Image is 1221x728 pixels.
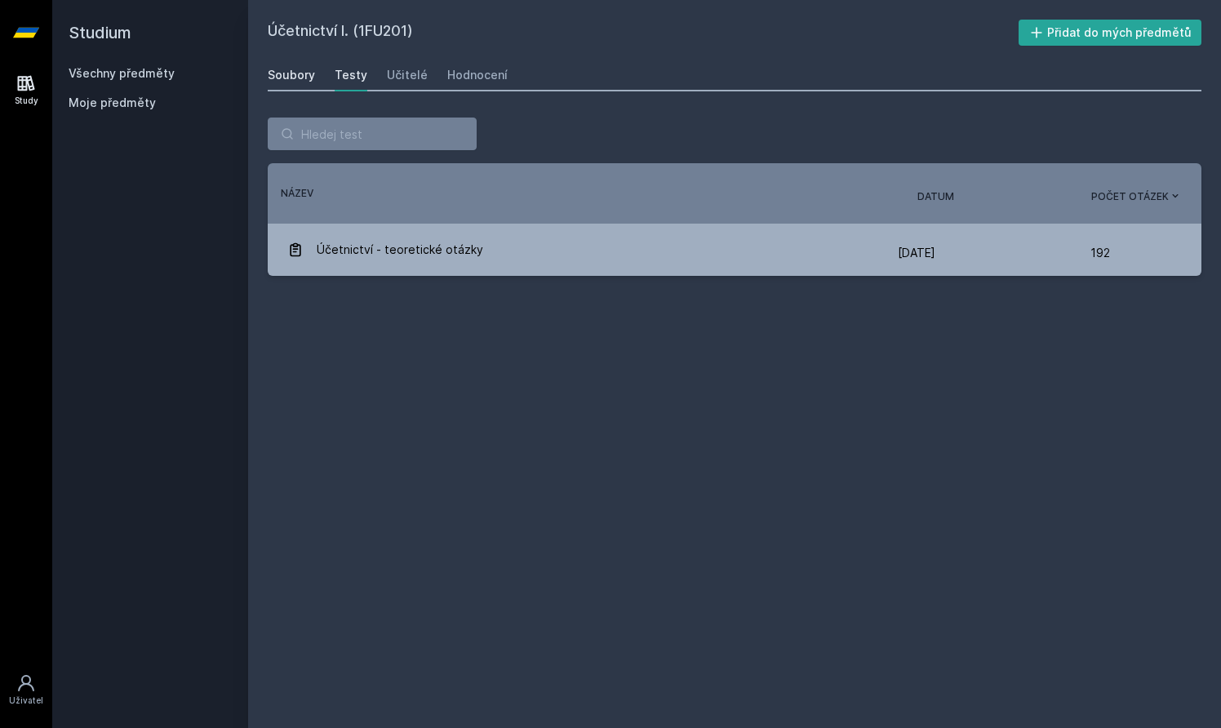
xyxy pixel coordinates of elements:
span: Moje předměty [69,95,156,111]
button: Datum [917,189,954,204]
div: Učitelé [387,67,428,83]
a: Uživatel [3,665,49,715]
input: Hledej test [268,118,477,150]
button: Přidat do mých předmětů [1019,20,1202,46]
div: Soubory [268,67,315,83]
a: Učitelé [387,59,428,91]
a: Účetnictví - teoretické otázky [DATE] 192 [268,224,1201,276]
span: Počet otázek [1091,189,1169,204]
a: Soubory [268,59,315,91]
div: Study [15,95,38,107]
div: Hodnocení [447,67,508,83]
span: Účetnictví - teoretické otázky [317,233,483,266]
a: Hodnocení [447,59,508,91]
a: Všechny předměty [69,66,175,80]
span: 192 [1090,237,1110,269]
button: Název [281,186,313,201]
div: Uživatel [9,695,43,707]
a: Study [3,65,49,115]
h2: Účetnictví I. (1FU201) [268,20,1019,46]
div: Testy [335,67,367,83]
button: Počet otázek [1091,189,1182,204]
span: [DATE] [898,246,935,260]
a: Testy [335,59,367,91]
